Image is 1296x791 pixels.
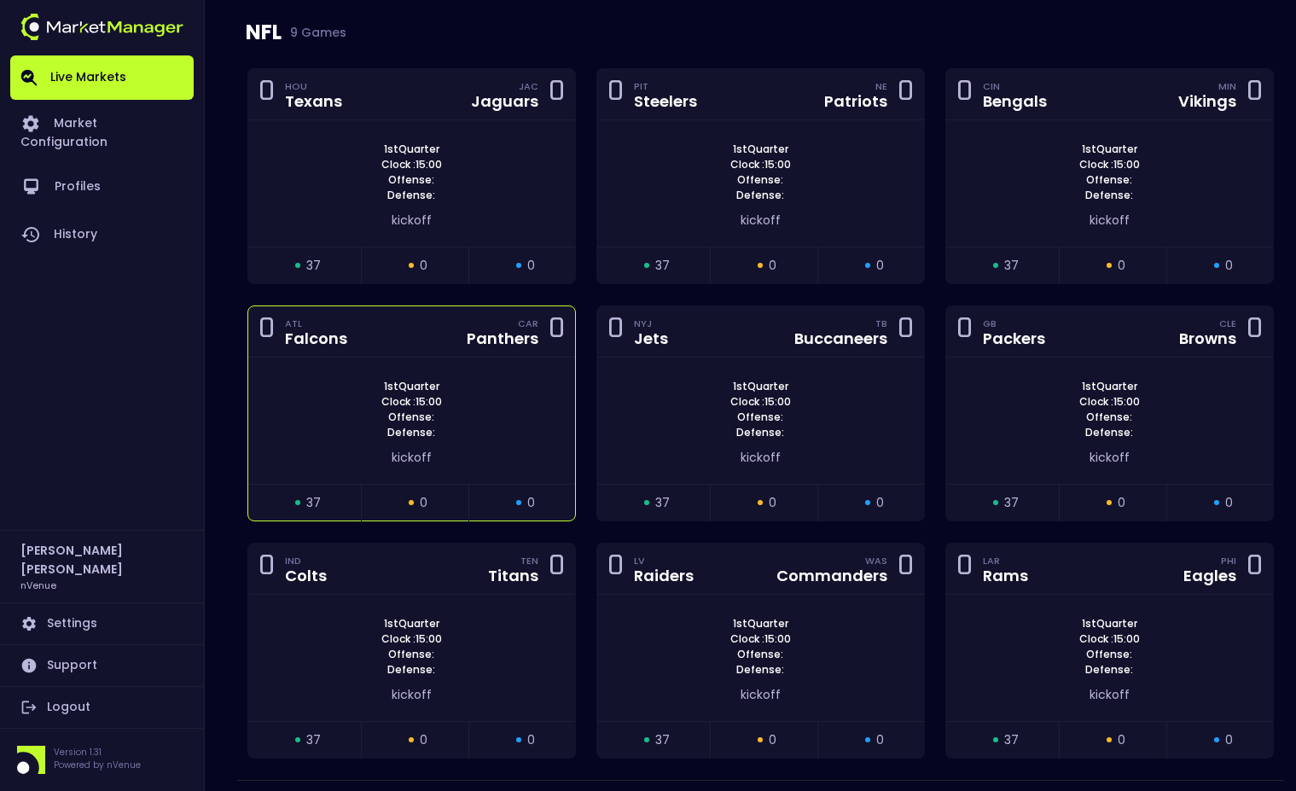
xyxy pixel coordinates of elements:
[956,79,973,110] div: 0
[20,14,183,40] img: logo
[1080,662,1138,678] span: Defense:
[1090,212,1130,229] span: kickoff
[379,142,445,157] span: 1st Quarter
[983,331,1045,346] div: Packers
[1080,188,1138,203] span: Defense:
[1074,394,1145,410] span: Clock : 15:00
[383,172,439,188] span: Offense:
[1225,257,1233,275] span: 0
[54,746,141,759] p: Version 1.31
[382,662,440,678] span: Defense:
[732,647,788,662] span: Offense:
[1004,494,1019,512] span: 37
[794,331,887,346] div: Buccaneers
[1247,316,1263,347] div: 0
[259,553,275,585] div: 0
[824,94,887,109] div: Patriots
[379,379,445,394] span: 1st Quarter
[519,79,538,93] div: JAC
[1074,631,1145,647] span: Clock : 15:00
[1221,554,1236,567] div: PHI
[10,687,194,728] a: Logout
[527,494,535,512] span: 0
[20,541,183,579] h2: [PERSON_NAME] [PERSON_NAME]
[10,645,194,686] a: Support
[898,79,914,110] div: 0
[379,616,445,631] span: 1st Quarter
[259,316,275,347] div: 0
[655,257,670,275] span: 37
[376,394,447,410] span: Clock : 15:00
[1118,257,1125,275] span: 0
[607,79,624,110] div: 0
[875,79,887,93] div: NE
[983,568,1028,584] div: Rams
[382,425,440,440] span: Defense:
[1118,731,1125,749] span: 0
[467,331,538,346] div: Panthers
[634,317,668,330] div: NYJ
[518,317,538,330] div: CAR
[725,394,796,410] span: Clock : 15:00
[875,317,887,330] div: TB
[383,410,439,425] span: Offense:
[420,731,427,749] span: 0
[10,163,194,211] a: Profiles
[285,317,347,330] div: ATL
[282,26,346,39] span: 9 Games
[306,494,321,512] span: 37
[376,157,447,172] span: Clock : 15:00
[776,568,887,584] div: Commanders
[285,554,327,567] div: IND
[285,94,342,109] div: Texans
[956,553,973,585] div: 0
[549,79,565,110] div: 0
[392,449,432,466] span: kickoff
[865,554,887,567] div: WAS
[383,647,439,662] span: Offense:
[1247,79,1263,110] div: 0
[420,494,427,512] span: 0
[382,188,440,203] span: Defense:
[549,316,565,347] div: 0
[1004,731,1019,749] span: 37
[769,731,776,749] span: 0
[983,554,1028,567] div: LAR
[728,142,793,157] span: 1st Quarter
[634,568,694,584] div: Raiders
[876,494,884,512] span: 0
[983,317,1045,330] div: GB
[549,553,565,585] div: 0
[731,662,789,678] span: Defense:
[1081,172,1137,188] span: Offense:
[527,257,535,275] span: 0
[527,731,535,749] span: 0
[1080,425,1138,440] span: Defense:
[285,331,347,346] div: Falcons
[420,257,427,275] span: 0
[607,316,624,347] div: 0
[898,553,914,585] div: 0
[306,731,321,749] span: 37
[392,686,432,703] span: kickoff
[741,449,781,466] span: kickoff
[741,212,781,229] span: kickoff
[520,554,538,567] div: TEN
[634,94,697,109] div: Steelers
[1081,647,1137,662] span: Offense:
[655,494,670,512] span: 37
[634,554,694,567] div: LV
[488,568,538,584] div: Titans
[392,212,432,229] span: kickoff
[10,211,194,259] a: History
[898,316,914,347] div: 0
[10,603,194,644] a: Settings
[769,494,776,512] span: 0
[1225,494,1233,512] span: 0
[1179,331,1236,346] div: Browns
[876,257,884,275] span: 0
[471,94,538,109] div: Jaguars
[10,100,194,163] a: Market Configuration
[983,79,1047,93] div: CIN
[607,553,624,585] div: 0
